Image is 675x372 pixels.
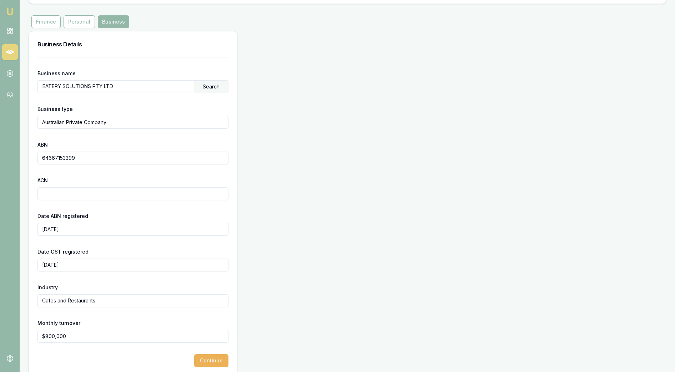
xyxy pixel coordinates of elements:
[98,15,129,28] button: Business
[31,15,61,28] button: Finance
[37,40,228,49] h3: Business Details
[37,70,76,76] label: Business name
[37,284,58,290] label: Industry
[37,177,48,183] label: ACN
[37,223,228,236] input: YYYY-MM-DD
[37,249,89,255] label: Date GST registered
[37,330,228,343] input: $
[194,81,228,93] div: Search
[37,320,80,326] label: Monthly turnover
[37,213,88,219] label: Date ABN registered
[37,259,228,271] input: YYYY-MM-DD
[37,294,228,307] input: Start typing to search for your industry
[194,354,228,367] button: Continue
[37,106,73,112] label: Business type
[38,81,194,92] input: Enter business name
[37,142,48,148] label: ABN
[6,7,14,16] img: emu-icon-u.png
[64,15,95,28] button: Personal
